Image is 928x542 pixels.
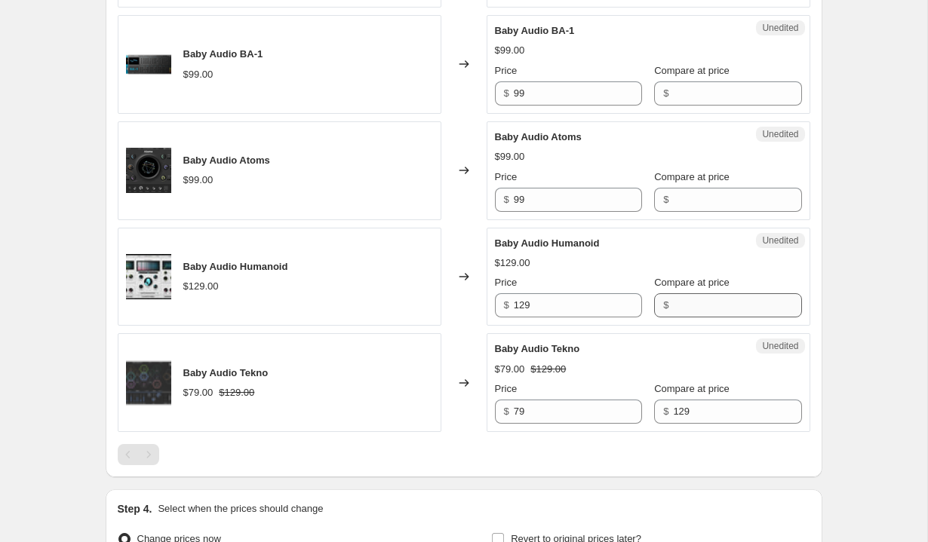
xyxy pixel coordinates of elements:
[183,387,214,398] span: $79.00
[663,87,668,99] span: $
[762,234,798,247] span: Unedited
[504,406,509,417] span: $
[504,299,509,311] span: $
[126,360,171,406] img: Tekno_Drum_Synthesizer_Baby_Audio_GUI_Cover_80x.webp
[118,444,159,465] nav: Pagination
[654,65,730,76] span: Compare at price
[158,501,323,516] p: Select when the prices should change
[495,277,518,288] span: Price
[654,277,730,288] span: Compare at price
[126,148,171,193] img: atoms_80x.png
[495,237,600,249] span: Baby Audio Humanoid
[663,406,668,417] span: $
[495,25,575,36] span: Baby Audio BA-1
[663,194,668,205] span: $
[126,41,171,87] img: ba_80x.png
[495,44,525,56] span: $99.00
[504,87,509,99] span: $
[504,194,509,205] span: $
[126,254,171,299] img: Imagem27-06-2024as11.42_80x.jpg
[183,69,214,80] span: $99.00
[495,151,525,162] span: $99.00
[495,383,518,394] span: Price
[530,363,566,375] span: $129.00
[762,22,798,34] span: Unedited
[762,340,798,352] span: Unedited
[495,65,518,76] span: Price
[118,501,152,516] h2: Step 4.
[663,299,668,311] span: $
[495,257,530,268] span: $129.00
[183,174,214,185] span: $99.00
[183,280,219,292] span: $129.00
[654,171,730,182] span: Compare at price
[495,131,582,142] span: Baby Audio Atoms
[495,343,580,354] span: Baby Audio Tekno
[654,383,730,394] span: Compare at price
[183,48,263,60] span: Baby Audio BA-1
[219,387,254,398] span: $129.00
[495,363,525,375] span: $79.00
[762,128,798,140] span: Unedited
[495,171,518,182] span: Price
[183,261,288,272] span: Baby Audio Humanoid
[183,367,269,378] span: Baby Audio Tekno
[183,155,270,166] span: Baby Audio Atoms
